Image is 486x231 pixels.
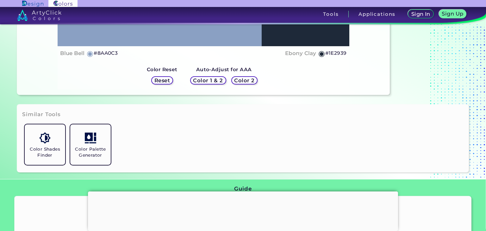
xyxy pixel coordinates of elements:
[323,12,339,16] h3: Tools
[22,111,61,118] h3: Similar Tools
[358,12,396,16] h3: Applications
[22,122,68,167] a: Color Shades Finder
[194,78,222,83] h5: Color 1 & 2
[442,11,463,16] h5: Sign Up
[325,49,347,57] h5: #1E2939
[87,208,398,216] h2: ArtyClick "Contrast Color Finder"
[87,50,94,57] h5: ◉
[318,50,325,57] h5: ◉
[94,49,118,57] h5: #8AA0C3
[439,10,466,18] a: Sign Up
[147,66,178,72] strong: Color Reset
[412,12,430,17] h5: Sign In
[27,146,63,158] h5: Color Shades Finder
[39,132,50,143] img: icon_color_shades.svg
[68,122,113,167] a: Color Palette Generator
[60,49,84,58] h4: Blue Bell
[155,78,170,83] h5: Reset
[73,146,108,158] h5: Color Palette Generator
[285,49,316,58] h4: Ebony Clay
[408,10,433,18] a: Sign In
[234,185,252,193] h3: Guide
[22,1,43,7] img: ArtyClick Design logo
[88,191,398,229] iframe: Advertisement
[235,78,254,83] h5: Color 2
[85,132,96,143] img: icon_col_pal_col.svg
[196,66,252,72] strong: Auto-Adjust for AAA
[17,9,62,21] img: logo_artyclick_colors_white.svg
